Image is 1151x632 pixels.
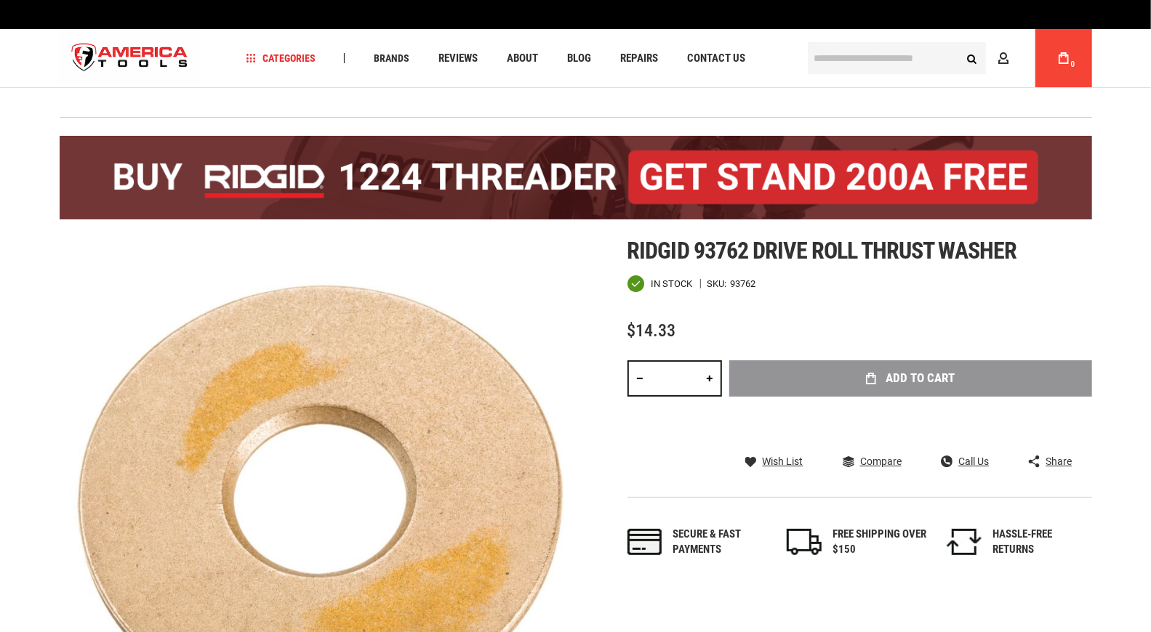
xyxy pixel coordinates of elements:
a: Call Us [941,455,989,468]
a: 0 [1050,29,1078,87]
img: BOGO: Buy the RIDGID® 1224 Threader (26092), get the 92467 200A Stand FREE! [60,136,1092,219]
a: Repairs [614,49,665,68]
strong: SKU [707,279,731,288]
div: HASSLE-FREE RETURNS [992,527,1087,558]
a: Compare [843,455,902,468]
span: Blog [567,53,591,64]
span: Share [1046,456,1072,466]
img: returns [947,529,982,555]
div: FREE SHIPPING OVER $150 [833,527,927,558]
button: Search [958,44,986,72]
span: $14.33 [627,320,676,341]
a: Brands [367,49,416,68]
div: Availability [627,275,693,293]
span: Reviews [438,53,478,64]
span: Ridgid 93762 drive roll thrust washer [627,237,1016,264]
a: About [500,49,545,68]
a: store logo [60,31,201,86]
div: 93762 [731,279,756,288]
span: In stock [651,279,693,288]
a: Contact Us [681,49,752,68]
img: shipping [787,529,822,555]
span: Wish List [763,456,803,466]
span: 0 [1071,60,1075,68]
span: About [507,53,538,64]
span: Compare [860,456,902,466]
span: Repairs [620,53,658,64]
img: America Tools [60,31,201,86]
a: Blog [561,49,598,68]
div: Secure & fast payments [673,527,768,558]
img: payments [627,529,662,555]
span: Contact Us [687,53,745,64]
span: Call Us [958,456,989,466]
span: Brands [374,53,409,63]
a: Wish List [745,455,803,468]
a: Categories [239,49,322,68]
a: Reviews [432,49,484,68]
span: Categories [246,53,316,63]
